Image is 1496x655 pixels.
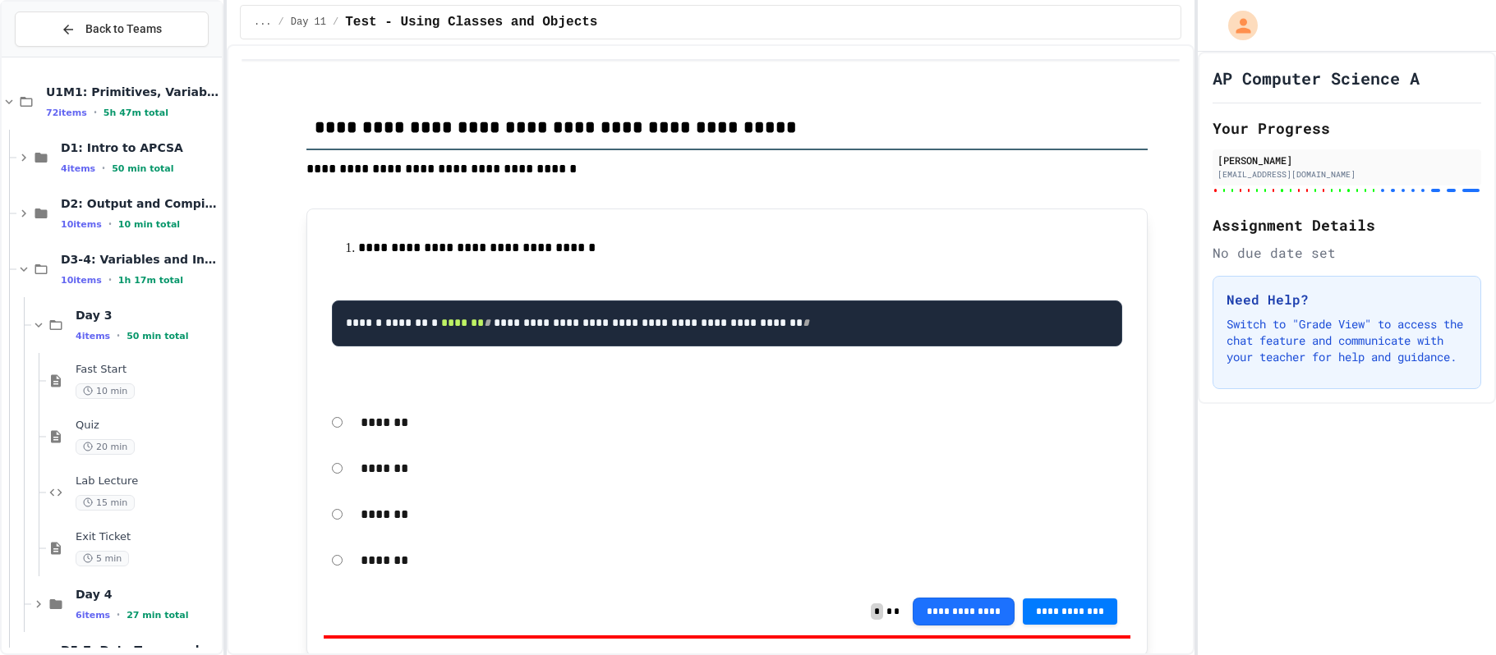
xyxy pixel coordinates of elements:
[1218,168,1476,181] div: [EMAIL_ADDRESS][DOMAIN_NAME]
[345,12,597,32] span: Test - Using Classes and Objects
[333,16,338,29] span: /
[61,219,102,230] span: 10 items
[76,530,219,544] span: Exit Ticket
[1227,316,1467,365] p: Switch to "Grade View" to access the chat feature and communicate with your teacher for help and ...
[76,383,135,399] span: 10 min
[76,551,129,566] span: 5 min
[102,162,105,175] span: •
[1218,153,1476,167] div: [PERSON_NAME]
[1211,7,1262,44] div: My Account
[291,16,326,29] span: Day 11
[127,610,188,621] span: 27 min total
[108,218,112,231] span: •
[117,608,120,621] span: •
[118,219,180,230] span: 10 min total
[76,331,110,341] span: 4 items
[1213,117,1481,140] h2: Your Progress
[1213,243,1481,263] div: No due date set
[278,16,284,29] span: /
[46,108,87,118] span: 72 items
[61,275,102,286] span: 10 items
[15,11,209,47] button: Back to Teams
[118,275,183,286] span: 1h 17m total
[1213,66,1420,89] h1: AP Computer Science A
[94,106,97,119] span: •
[1213,213,1481,236] h2: Assignment Details
[76,587,219,602] span: Day 4
[61,252,219,267] span: D3-4: Variables and Input
[108,273,112,286] span: •
[76,495,135,511] span: 15 min
[76,610,110,621] span: 6 items
[46,85,219,99] span: U1M1: Primitives, Variables, Basic I/O
[127,331,188,341] span: 50 min total
[61,163,95,174] span: 4 items
[1227,290,1467,309] h3: Need Help?
[76,308,219,323] span: Day 3
[104,108,168,118] span: 5h 47m total
[254,16,272,29] span: ...
[85,21,162,38] span: Back to Teams
[112,163,173,174] span: 50 min total
[61,140,219,155] span: D1: Intro to APCSA
[76,363,219,377] span: Fast Start
[76,474,219,488] span: Lab Lecture
[117,329,120,342] span: •
[76,439,135,455] span: 20 min
[61,196,219,211] span: D2: Output and Compiling Code
[76,419,219,433] span: Quiz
